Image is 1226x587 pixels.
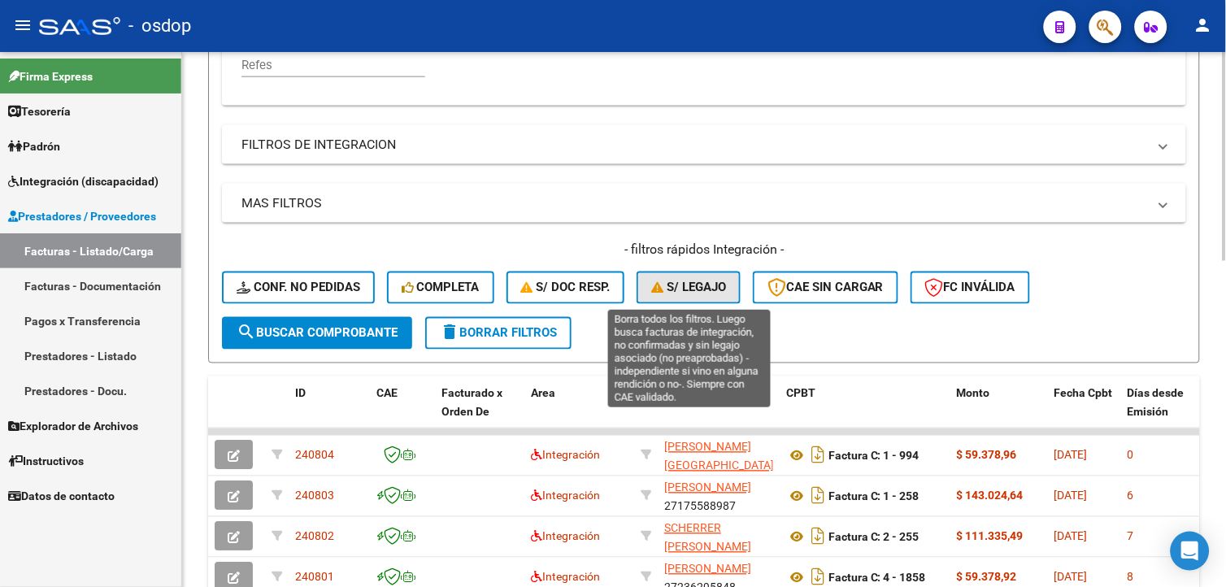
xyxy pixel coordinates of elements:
[8,172,159,190] span: Integración (discapacidad)
[13,15,33,35] mat-icon: menu
[1054,571,1088,584] span: [DATE]
[1128,571,1134,584] span: 8
[828,572,926,585] strong: Factura C: 4 - 1858
[1054,387,1113,400] span: Fecha Cpbt
[1171,532,1210,571] div: Open Intercom Messenger
[506,272,625,304] button: S/ Doc Resp.
[8,207,156,225] span: Prestadores / Proveedores
[295,489,334,502] span: 240803
[767,280,884,295] span: CAE SIN CARGAR
[828,490,919,503] strong: Factura C: 1 - 258
[531,571,600,584] span: Integración
[222,272,375,304] button: Conf. no pedidas
[651,280,726,295] span: S/ legajo
[435,376,524,448] datatable-header-cell: Facturado x Orden De
[664,520,773,554] div: 27263494100
[1054,449,1088,462] span: [DATE]
[295,571,334,584] span: 240801
[1054,489,1088,502] span: [DATE]
[241,136,1147,154] mat-panel-title: FILTROS DE INTEGRACION
[911,272,1030,304] button: FC Inválida
[664,479,773,513] div: 27175588987
[289,376,370,448] datatable-header-cell: ID
[957,489,1024,502] strong: $ 143.024,64
[441,387,502,419] span: Facturado x Orden De
[957,571,1017,584] strong: $ 59.378,92
[402,280,480,295] span: Completa
[295,530,334,543] span: 240802
[524,376,634,448] datatable-header-cell: Area
[950,376,1048,448] datatable-header-cell: Monto
[780,376,950,448] datatable-header-cell: CPBT
[237,280,360,295] span: Conf. no pedidas
[664,481,751,494] span: [PERSON_NAME]
[664,438,773,472] div: 27346325874
[222,317,412,350] button: Buscar Comprobante
[8,417,138,435] span: Explorador de Archivos
[1128,449,1134,462] span: 0
[237,326,398,341] span: Buscar Comprobante
[295,449,334,462] span: 240804
[222,184,1186,223] mat-expansion-panel-header: MAS FILTROS
[957,530,1024,543] strong: $ 111.335,49
[664,563,751,576] span: [PERSON_NAME]
[8,102,71,120] span: Tesorería
[531,489,600,502] span: Integración
[1128,489,1134,502] span: 6
[387,272,494,304] button: Completa
[925,280,1015,295] span: FC Inválida
[425,317,572,350] button: Borrar Filtros
[1128,387,1185,419] span: Días desde Emisión
[237,323,256,342] mat-icon: search
[664,387,732,400] span: Razón Social
[664,522,751,554] span: SCHERRER [PERSON_NAME]
[241,194,1147,212] mat-panel-title: MAS FILTROS
[531,530,600,543] span: Integración
[222,241,1186,259] h4: - filtros rápidos Integración -
[440,323,459,342] mat-icon: delete
[1121,376,1194,448] datatable-header-cell: Días desde Emisión
[440,326,557,341] span: Borrar Filtros
[807,442,828,468] i: Descargar documento
[637,272,741,304] button: S/ legajo
[828,531,919,544] strong: Factura C: 2 - 255
[1054,530,1088,543] span: [DATE]
[521,280,611,295] span: S/ Doc Resp.
[295,387,306,400] span: ID
[1128,530,1134,543] span: 7
[664,441,774,472] span: [PERSON_NAME][GEOGRAPHIC_DATA]
[1193,15,1213,35] mat-icon: person
[8,452,84,470] span: Instructivos
[1048,376,1121,448] datatable-header-cell: Fecha Cpbt
[531,449,600,462] span: Integración
[807,483,828,509] i: Descargar documento
[786,387,815,400] span: CPBT
[753,272,898,304] button: CAE SIN CARGAR
[828,450,919,463] strong: Factura C: 1 - 994
[8,137,60,155] span: Padrón
[8,67,93,85] span: Firma Express
[128,8,191,44] span: - osdop
[222,125,1186,164] mat-expansion-panel-header: FILTROS DE INTEGRACION
[8,487,115,505] span: Datos de contacto
[957,449,1017,462] strong: $ 59.378,96
[807,524,828,550] i: Descargar documento
[376,387,398,400] span: CAE
[957,387,990,400] span: Monto
[370,376,435,448] datatable-header-cell: CAE
[658,376,780,448] datatable-header-cell: Razón Social
[531,387,555,400] span: Area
